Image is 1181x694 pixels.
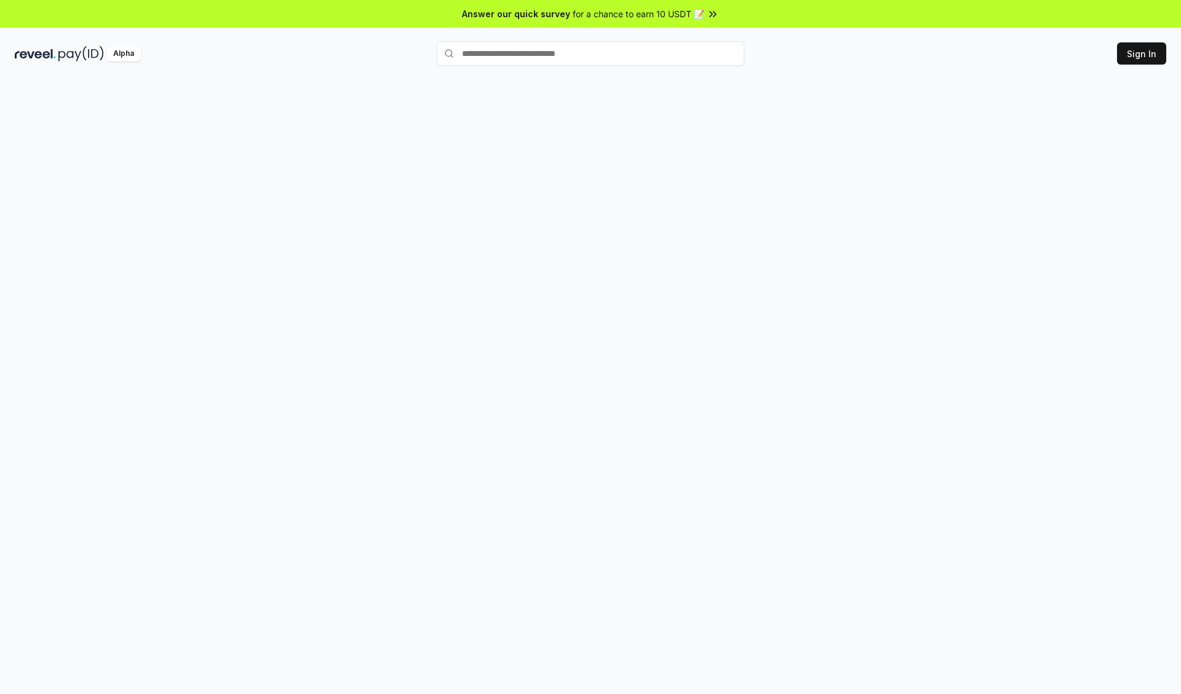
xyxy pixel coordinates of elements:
span: for a chance to earn 10 USDT 📝 [573,7,704,20]
img: pay_id [58,46,104,61]
span: Answer our quick survey [462,7,570,20]
div: Alpha [106,46,141,61]
button: Sign In [1117,42,1166,65]
img: reveel_dark [15,46,56,61]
